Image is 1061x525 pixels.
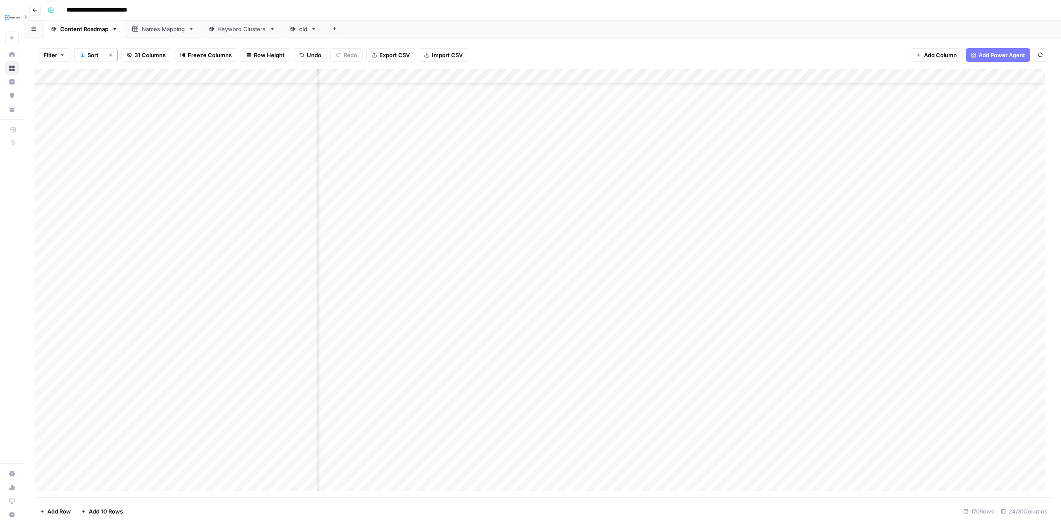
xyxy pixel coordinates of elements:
button: Undo [294,48,327,62]
button: Add Column [911,48,962,62]
a: Your Data [5,102,19,116]
button: Add 10 Rows [76,505,128,518]
span: Add Power Agent [979,51,1025,59]
a: Insights [5,75,19,89]
div: Keyword Clusters [218,25,266,33]
span: Add Row [47,507,71,516]
span: Sort [87,51,99,59]
button: Export CSV [366,48,415,62]
button: Add Row [35,505,76,518]
div: 170 Rows [960,505,997,518]
a: Content Roadmap [44,20,125,38]
button: Freeze Columns [175,48,237,62]
span: Add 10 Rows [89,507,123,516]
button: Help + Support [5,508,19,522]
button: Workspace: FYidoctors [5,7,19,28]
img: FYidoctors Logo [5,10,20,25]
span: Import CSV [432,51,463,59]
button: Filter [38,48,70,62]
span: 31 Columns [134,51,166,59]
button: 1Sort [74,48,104,62]
div: 24/31 Columns [997,505,1051,518]
div: Content Roadmap [60,25,108,33]
a: Names Mapping [125,20,201,38]
button: Import CSV [419,48,468,62]
a: Opportunities [5,89,19,102]
a: Home [5,48,19,61]
span: Row Height [254,51,285,59]
div: old [299,25,307,33]
span: Freeze Columns [188,51,232,59]
span: 1 [81,52,84,58]
span: Export CSV [379,51,410,59]
button: 31 Columns [121,48,171,62]
a: old [283,20,324,38]
a: Learning Hub [5,494,19,508]
div: Names Mapping [142,25,185,33]
span: Undo [307,51,321,59]
div: 1 [80,52,85,58]
a: Settings [5,467,19,481]
span: Add Column [924,51,957,59]
span: Filter [44,51,57,59]
span: Redo [344,51,357,59]
button: Redo [330,48,363,62]
a: Usage [5,481,19,494]
button: Add Power Agent [966,48,1030,62]
a: Browse [5,61,19,75]
button: Row Height [241,48,290,62]
a: Keyword Clusters [201,20,283,38]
